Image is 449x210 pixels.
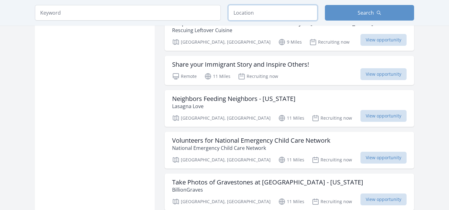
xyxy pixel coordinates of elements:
p: BillionGraves [172,186,363,193]
a: Volunteers for National Emergency Child Care Network National Emergency Child Care Network [GEOGR... [165,132,414,169]
p: Recruiting now [312,114,352,122]
h3: Volunteers for National Emergency Child Care Network [172,137,331,144]
span: View opportunity [360,34,407,46]
span: Search [358,9,374,17]
h3: Help Rescue Food and Feed Your Community in [GEOGRAPHIC_DATA]! [172,19,375,26]
p: [GEOGRAPHIC_DATA], [GEOGRAPHIC_DATA] [172,156,271,164]
h3: Share your Immigrant Story and Inspire Others! [172,61,309,68]
input: Location [228,5,317,21]
p: National Emergency Child Care Network [172,144,331,152]
p: [GEOGRAPHIC_DATA], [GEOGRAPHIC_DATA] [172,114,271,122]
p: Rescuing Leftover Cuisine [172,26,375,34]
button: Search [325,5,414,21]
span: View opportunity [360,193,407,205]
p: Lasagna Love [172,103,296,110]
a: Share your Immigrant Story and Inspire Others! Remote 11 Miles Recruiting now View opportunity [165,56,414,85]
input: Keyword [35,5,221,21]
span: View opportunity [360,110,407,122]
a: Neighbors Feeding Neighbors - [US_STATE] Lasagna Love [GEOGRAPHIC_DATA], [GEOGRAPHIC_DATA] 11 Mil... [165,90,414,127]
h3: Take Photos of Gravestones at [GEOGRAPHIC_DATA] - [US_STATE] [172,179,363,186]
p: [GEOGRAPHIC_DATA], [GEOGRAPHIC_DATA] [172,198,271,205]
p: Recruiting now [238,73,278,80]
p: Recruiting now [312,156,352,164]
p: 9 Miles [278,38,302,46]
span: View opportunity [360,152,407,164]
p: 11 Miles [278,156,304,164]
span: View opportunity [360,68,407,80]
p: 11 Miles [278,114,304,122]
p: 11 Miles [204,73,230,80]
p: [GEOGRAPHIC_DATA], [GEOGRAPHIC_DATA] [172,38,271,46]
p: Recruiting now [312,198,352,205]
p: Recruiting now [309,38,350,46]
h3: Neighbors Feeding Neighbors - [US_STATE] [172,95,296,103]
a: Help Rescue Food and Feed Your Community in [GEOGRAPHIC_DATA]! Rescuing Leftover Cuisine [GEOGRAP... [165,14,414,51]
p: Remote [172,73,197,80]
p: 11 Miles [278,198,304,205]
